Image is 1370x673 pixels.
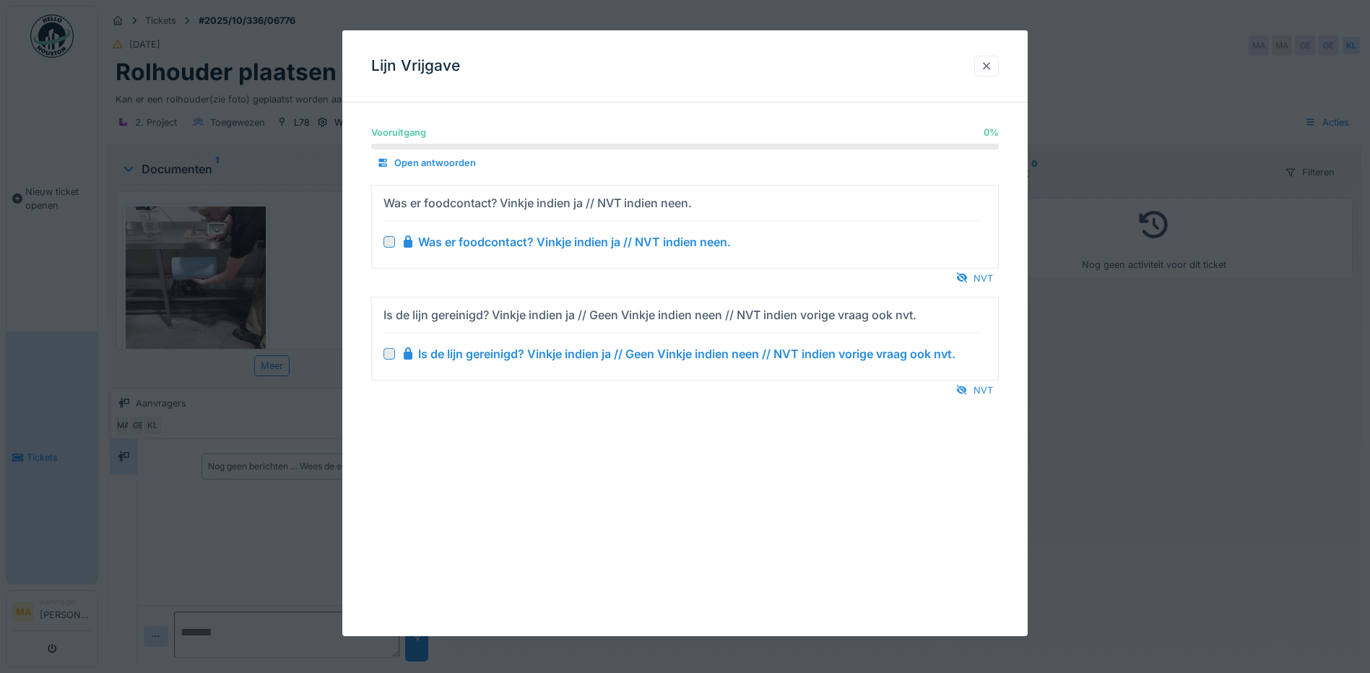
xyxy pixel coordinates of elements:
div: 0 % [984,126,999,139]
div: NVT [950,269,999,288]
summary: Is de lijn gereinigd? Vinkje indien ja // Geen Vinkje indien neen // NVT indien vorige vraag ook ... [378,303,992,374]
summary: Was er foodcontact? Vinkje indien ja // NVT indien neen. Was er foodcontact? Vinkje indien ja // ... [378,191,992,262]
div: Was er foodcontact? Vinkje indien ja // NVT indien neen. [383,194,692,212]
h3: Lijn Vrijgave [371,57,460,75]
div: Was er foodcontact? Vinkje indien ja // NVT indien neen. [401,233,731,251]
div: Is de lijn gereinigd? Vinkje indien ja // Geen Vinkje indien neen // NVT indien vorige vraag ook ... [401,345,955,362]
div: Vooruitgang [371,126,426,139]
div: Open antwoorden [371,153,482,173]
div: Is de lijn gereinigd? Vinkje indien ja // Geen Vinkje indien neen // NVT indien vorige vraag ook ... [383,306,916,324]
div: NVT [950,381,999,400]
progress: 0 % [371,144,999,149]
